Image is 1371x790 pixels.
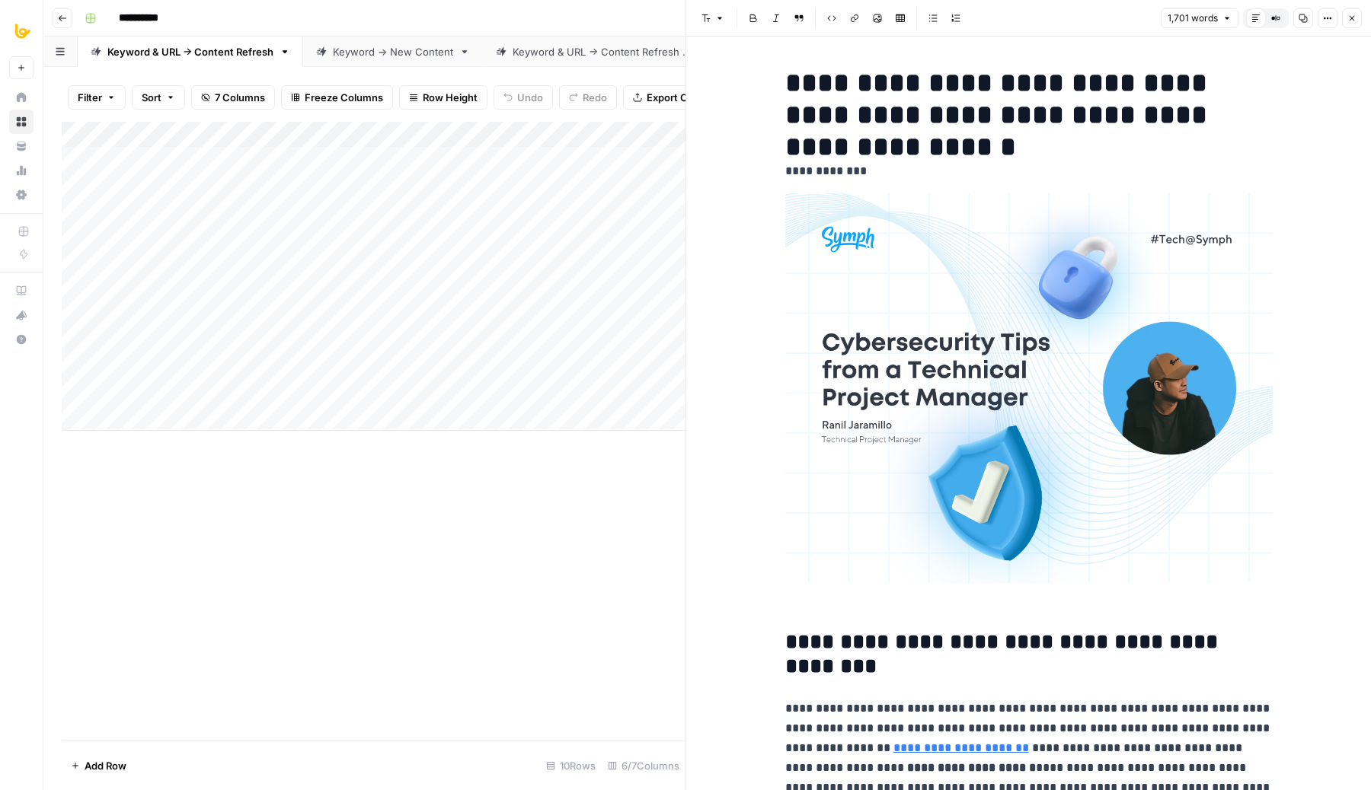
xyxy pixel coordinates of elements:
[9,134,34,158] a: Your Data
[305,90,383,105] span: Freeze Columns
[602,753,685,778] div: 6/7 Columns
[483,37,724,67] a: Keyword & URL -> Content Refresh V2
[583,90,607,105] span: Redo
[191,85,275,110] button: 7 Columns
[9,327,34,352] button: Help + Support
[9,18,37,45] img: All About AI Logo
[9,12,34,50] button: Workspace: All About AI
[215,90,265,105] span: 7 Columns
[9,85,34,110] a: Home
[399,85,487,110] button: Row Height
[9,183,34,207] a: Settings
[303,37,483,67] a: Keyword -> New Content
[78,37,303,67] a: Keyword & URL -> Content Refresh
[517,90,543,105] span: Undo
[513,44,694,59] div: Keyword & URL -> Content Refresh V2
[333,44,453,59] div: Keyword -> New Content
[423,90,478,105] span: Row Height
[1168,11,1218,25] span: 1,701 words
[647,90,701,105] span: Export CSV
[132,85,185,110] button: Sort
[1161,8,1238,28] button: 1,701 words
[281,85,393,110] button: Freeze Columns
[540,753,602,778] div: 10 Rows
[9,158,34,183] a: Usage
[494,85,553,110] button: Undo
[142,90,161,105] span: Sort
[78,90,102,105] span: Filter
[9,279,34,303] a: AirOps Academy
[9,110,34,134] a: Browse
[623,85,711,110] button: Export CSV
[62,753,136,778] button: Add Row
[559,85,617,110] button: Redo
[10,304,33,327] div: What's new?
[107,44,273,59] div: Keyword & URL -> Content Refresh
[68,85,126,110] button: Filter
[85,758,126,773] span: Add Row
[9,303,34,327] button: What's new?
